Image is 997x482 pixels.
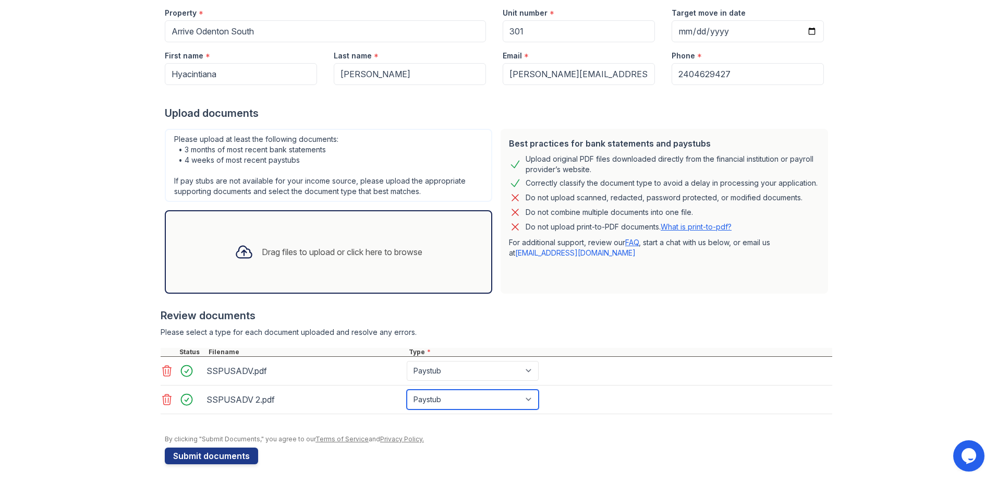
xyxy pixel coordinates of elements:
[526,191,803,204] div: Do not upload scanned, redacted, password protected, or modified documents.
[165,448,258,464] button: Submit documents
[315,435,369,443] a: Terms of Service
[672,8,746,18] label: Target move in date
[953,440,987,472] iframe: chat widget
[380,435,424,443] a: Privacy Policy.
[509,237,820,258] p: For additional support, review our , start a chat with us below, or email us at
[407,348,832,356] div: Type
[161,308,832,323] div: Review documents
[509,137,820,150] div: Best practices for bank statements and paystubs
[334,51,372,61] label: Last name
[262,246,422,258] div: Drag files to upload or click here to browse
[165,51,203,61] label: First name
[515,248,636,257] a: [EMAIL_ADDRESS][DOMAIN_NAME]
[177,348,206,356] div: Status
[503,51,522,61] label: Email
[206,363,403,379] div: SSPUSADV.pdf
[206,348,407,356] div: Filename
[206,391,403,408] div: SSPUSADV 2.pdf
[526,222,732,232] p: Do not upload print-to-PDF documents.
[165,106,832,121] div: Upload documents
[503,8,548,18] label: Unit number
[165,435,832,443] div: By clicking "Submit Documents," you agree to our and
[672,51,695,61] label: Phone
[161,327,832,338] div: Please select a type for each document uploaded and resolve any errors.
[165,129,492,202] div: Please upload at least the following documents: • 3 months of most recent bank statements • 4 wee...
[526,154,820,175] div: Upload original PDF files downloaded directly from the financial institution or payroll provider’...
[526,177,818,189] div: Correctly classify the document type to avoid a delay in processing your application.
[165,8,197,18] label: Property
[625,238,639,247] a: FAQ
[526,206,693,219] div: Do not combine multiple documents into one file.
[661,222,732,231] a: What is print-to-pdf?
